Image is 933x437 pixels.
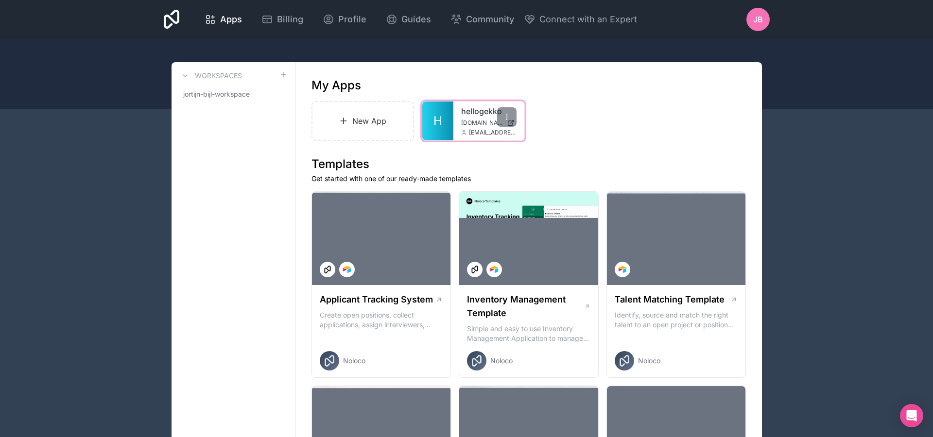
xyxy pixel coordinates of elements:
a: Billing [254,9,311,30]
h1: Applicant Tracking System [320,293,433,306]
a: Guides [378,9,439,30]
h1: My Apps [311,78,361,93]
img: Airtable Logo [619,266,626,273]
span: [DOMAIN_NAME] [461,119,503,127]
span: Profile [338,13,366,26]
span: Community [466,13,514,26]
a: [DOMAIN_NAME] [461,119,517,127]
a: Apps [197,9,250,30]
h1: Templates [311,156,746,172]
p: Create open positions, collect applications, assign interviewers, centralise candidate feedback a... [320,310,443,330]
p: Get started with one of our ready-made templates [311,174,746,184]
span: Noloco [638,356,660,366]
span: [EMAIL_ADDRESS][DOMAIN_NAME] [469,129,517,136]
span: Connect with an Expert [539,13,637,26]
img: Airtable Logo [490,266,498,273]
div: Open Intercom Messenger [900,404,923,427]
a: H [422,101,453,140]
h3: Workspaces [195,71,242,81]
button: Connect with an Expert [524,13,637,26]
span: Noloco [343,356,365,366]
a: Profile [315,9,374,30]
img: Airtable Logo [343,266,351,273]
h1: Talent Matching Template [615,293,725,306]
a: hellogekko [461,105,517,117]
p: Identify, source and match the right talent to an open project or position with our Talent Matchi... [615,310,738,330]
a: New App [311,101,415,141]
span: Guides [401,13,431,26]
span: Apps [220,13,242,26]
a: Community [443,9,522,30]
h1: Inventory Management Template [467,293,584,320]
a: jortijn-bijl-workspace [179,85,288,103]
span: JB [753,14,763,25]
a: Workspaces [179,70,242,82]
p: Simple and easy to use Inventory Management Application to manage your stock, orders and Manufact... [467,324,590,343]
span: H [433,113,442,129]
span: Billing [277,13,303,26]
span: Noloco [490,356,513,366]
span: jortijn-bijl-workspace [183,89,250,99]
